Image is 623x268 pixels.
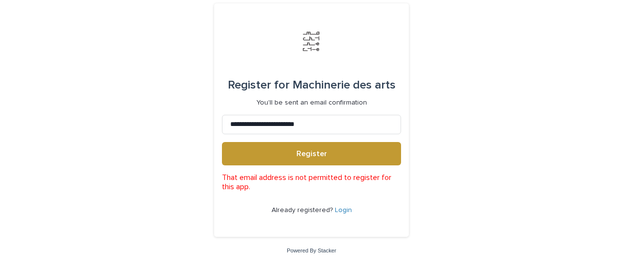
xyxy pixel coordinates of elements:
p: That email address is not permitted to register for this app. [222,173,401,192]
span: Already registered? [272,207,335,214]
a: Powered By Stacker [287,248,336,253]
div: Machinerie des arts [228,71,396,99]
p: You'll be sent an email confirmation [257,99,367,107]
button: Register [222,142,401,165]
a: Login [335,207,352,214]
span: Register [296,150,327,158]
img: Jx8JiDZqSLW7pnA6nIo1 [297,27,326,56]
span: Register for [228,79,290,91]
